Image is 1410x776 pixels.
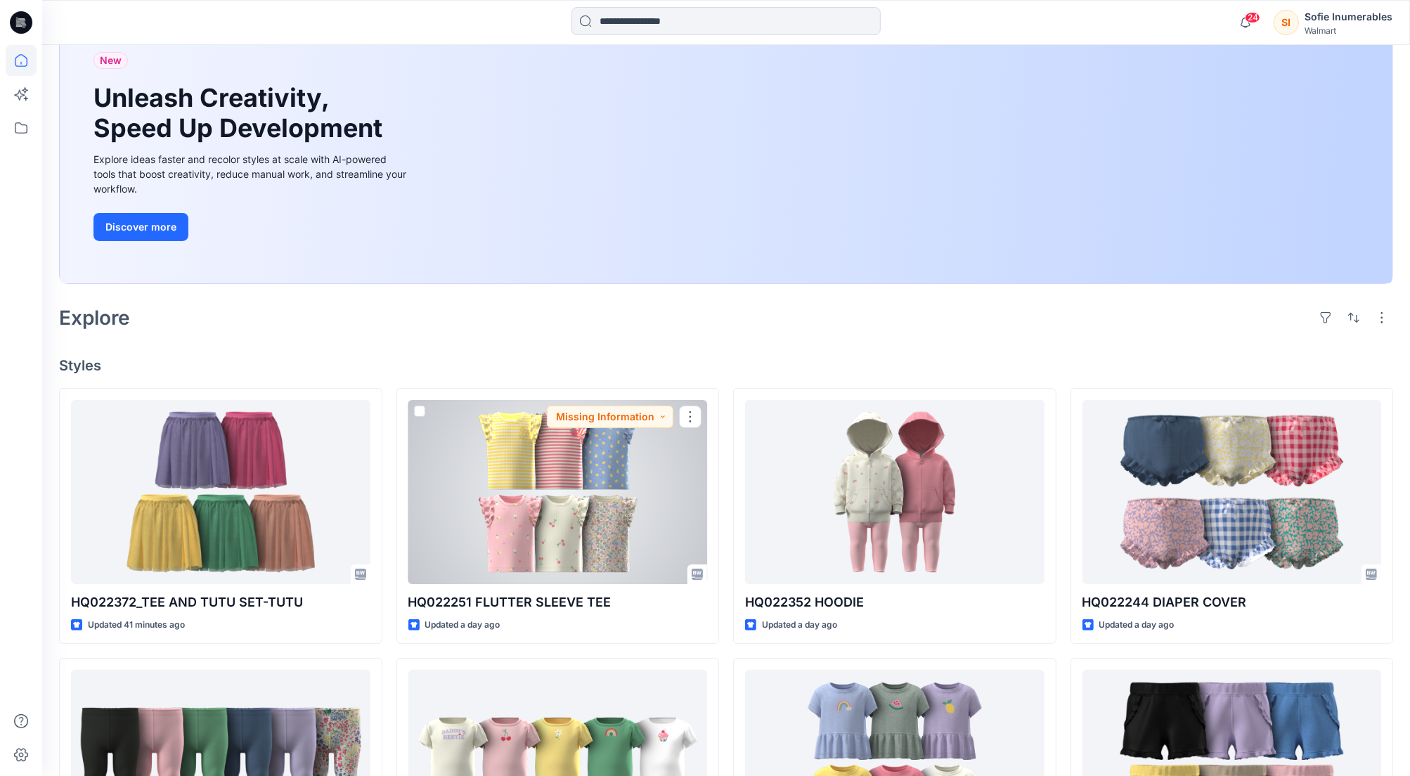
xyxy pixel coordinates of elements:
p: HQ022251 FLUTTER SLEEVE TEE [408,593,708,612]
a: HQ022352 HOODIE [745,400,1044,584]
a: HQ022244 DIAPER COVER [1082,400,1382,584]
p: HQ022352 HOODIE [745,593,1044,612]
a: Discover more [93,213,410,241]
p: HQ022372_TEE AND TUTU SET-TUTU [71,593,370,612]
div: SI [1274,10,1299,35]
span: New [100,52,122,69]
a: HQ022372_TEE AND TUTU SET-TUTU [71,400,370,584]
p: Updated 41 minutes ago [88,618,185,633]
p: Updated a day ago [762,618,837,633]
h2: Explore [59,306,130,329]
span: 24 [1245,12,1260,23]
p: HQ022244 DIAPER COVER [1082,593,1382,612]
h4: Styles [59,357,1393,374]
div: Walmart [1305,25,1392,36]
div: Sofie Inumerables [1305,8,1392,25]
a: HQ022251 FLUTTER SLEEVE TEE [408,400,708,584]
h1: Unleash Creativity, Speed Up Development [93,83,389,143]
button: Discover more [93,213,188,241]
div: Explore ideas faster and recolor styles at scale with AI-powered tools that boost creativity, red... [93,152,410,196]
p: Updated a day ago [1099,618,1175,633]
p: Updated a day ago [425,618,500,633]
